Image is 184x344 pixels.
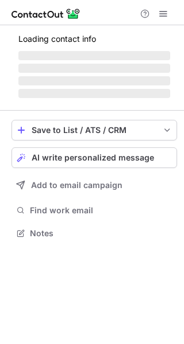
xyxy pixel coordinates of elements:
img: ContactOut v5.3.10 [11,7,80,21]
div: Save to List / ATS / CRM [32,126,157,135]
span: AI write personalized message [32,153,154,162]
button: save-profile-one-click [11,120,177,140]
button: AI write personalized message [11,147,177,168]
span: Find work email [30,205,172,216]
span: ‌ [18,89,170,98]
span: Notes [30,228,172,239]
span: ‌ [18,76,170,85]
button: Add to email campaign [11,175,177,196]
button: Find work email [11,202,177,218]
span: Add to email campaign [31,181,122,190]
span: ‌ [18,51,170,60]
span: ‌ [18,64,170,73]
button: Notes [11,225,177,241]
p: Loading contact info [18,34,170,44]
